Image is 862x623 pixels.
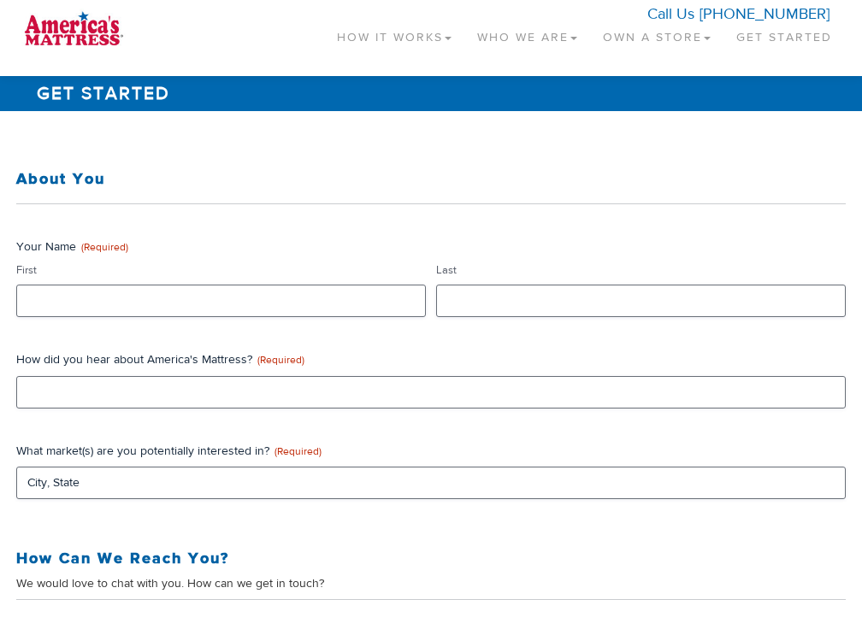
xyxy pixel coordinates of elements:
a: Own a Store [590,9,723,59]
a: Who We Are [464,9,590,59]
label: What market(s) are you potentially interested in? [16,443,846,460]
div: We would love to chat with you. How can we get in touch? [16,575,846,592]
label: First [16,262,426,279]
a: How It Works [324,9,464,59]
a: [PHONE_NUMBER] [700,4,830,24]
span: (Required) [257,353,304,367]
a: Get Started [723,9,845,59]
label: How did you hear about America's Mattress? [16,351,846,368]
span: (Required) [275,444,322,458]
input: City, State [16,467,846,499]
label: Last [436,262,846,279]
h1: Get Started [29,76,833,111]
span: Call Us [647,4,694,24]
span: (Required) [81,240,128,254]
h3: How Can We Reach You? [16,550,846,567]
img: logo [17,9,131,51]
legend: Your Name [16,238,128,256]
h3: About You [16,171,846,188]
